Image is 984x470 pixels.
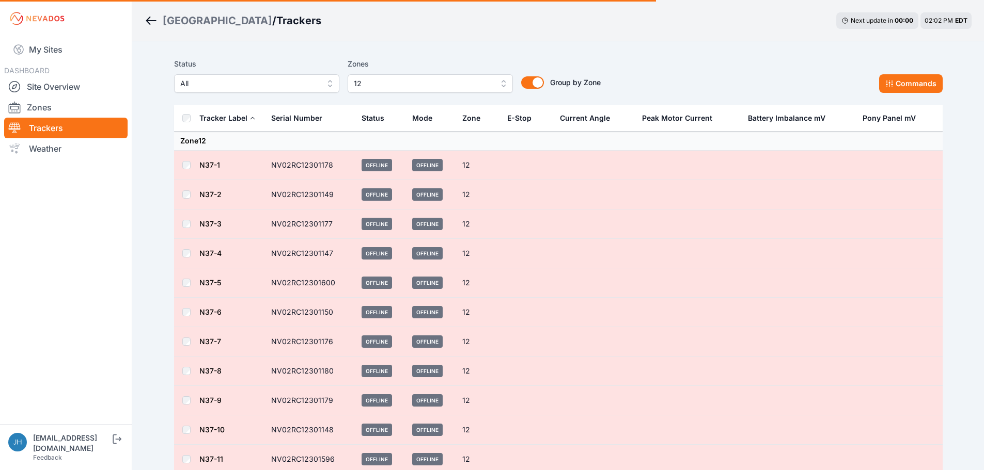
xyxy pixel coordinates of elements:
a: N37-2 [199,190,222,199]
div: Serial Number [271,113,322,123]
a: Trackers [4,118,128,138]
span: Offline [412,394,443,407]
button: Pony Panel mV [863,106,924,131]
td: 12 [456,298,501,327]
a: N37-11 [199,455,223,463]
a: Site Overview [4,76,128,97]
td: NV02RC12301150 [265,298,356,327]
button: Status [362,106,393,131]
span: / [272,13,276,28]
td: 12 [456,386,501,415]
button: Battery Imbalance mV [748,106,834,131]
div: Peak Motor Current [642,113,712,123]
span: Offline [412,453,443,465]
button: Tracker Label [199,106,256,131]
div: Zone [462,113,480,123]
a: N37-3 [199,219,222,228]
span: 12 [354,77,492,90]
nav: Breadcrumb [145,7,321,34]
span: Offline [362,277,392,289]
span: Offline [362,365,392,377]
a: My Sites [4,37,128,62]
a: N37-8 [199,366,222,375]
div: E-Stop [507,113,532,123]
span: Offline [412,424,443,436]
td: NV02RC12301180 [265,356,356,386]
td: NV02RC12301149 [265,180,356,209]
a: Weather [4,138,128,159]
td: NV02RC12301148 [265,415,356,445]
a: N37-1 [199,160,220,169]
span: Offline [412,365,443,377]
span: Offline [362,188,392,201]
td: NV02RC12301179 [265,386,356,415]
td: NV02RC12301147 [265,239,356,268]
span: Group by Zone [550,78,601,87]
button: Zone [462,106,489,131]
h3: Trackers [276,13,321,28]
button: Peak Motor Current [642,106,721,131]
div: [EMAIL_ADDRESS][DOMAIN_NAME] [33,433,111,453]
div: Battery Imbalance mV [748,113,825,123]
td: 12 [456,180,501,209]
span: Offline [362,335,392,348]
span: Offline [362,394,392,407]
label: Zones [348,58,513,70]
span: Next update in [851,17,893,24]
div: Mode [412,113,432,123]
span: Offline [412,159,443,171]
label: Status [174,58,339,70]
span: Offline [412,335,443,348]
td: NV02RC12301600 [265,268,356,298]
a: N37-5 [199,278,221,287]
span: Offline [362,247,392,260]
a: N37-6 [199,307,222,316]
span: Offline [412,247,443,260]
span: Offline [362,218,392,230]
td: 12 [456,415,501,445]
span: DASHBOARD [4,66,50,75]
span: All [180,77,319,90]
span: Offline [412,277,443,289]
a: N37-7 [199,337,221,346]
td: 12 [456,239,501,268]
span: Offline [362,306,392,318]
span: Offline [362,424,392,436]
div: Status [362,113,384,123]
img: jhaberkorn@invenergy.com [8,433,27,451]
a: Feedback [33,453,62,461]
td: 12 [456,268,501,298]
td: NV02RC12301177 [265,209,356,239]
span: Offline [412,218,443,230]
td: 12 [456,151,501,180]
div: Current Angle [560,113,610,123]
button: Serial Number [271,106,331,131]
span: Offline [412,188,443,201]
span: Offline [362,159,392,171]
img: Nevados [8,10,66,27]
button: E-Stop [507,106,540,131]
button: All [174,74,339,93]
td: NV02RC12301178 [265,151,356,180]
span: Offline [412,306,443,318]
a: N37-9 [199,396,222,404]
a: N37-4 [199,249,222,257]
div: Pony Panel mV [863,113,916,123]
a: Zones [4,97,128,118]
button: Commands [879,74,943,93]
a: [GEOGRAPHIC_DATA] [163,13,272,28]
div: 00 : 00 [895,17,913,25]
td: NV02RC12301176 [265,327,356,356]
td: Zone 12 [174,132,943,151]
td: 12 [456,356,501,386]
button: 12 [348,74,513,93]
td: 12 [456,327,501,356]
div: Tracker Label [199,113,247,123]
span: Offline [362,453,392,465]
button: Mode [412,106,441,131]
span: 02:02 PM [925,17,953,24]
button: Current Angle [560,106,618,131]
td: 12 [456,209,501,239]
span: EDT [955,17,967,24]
